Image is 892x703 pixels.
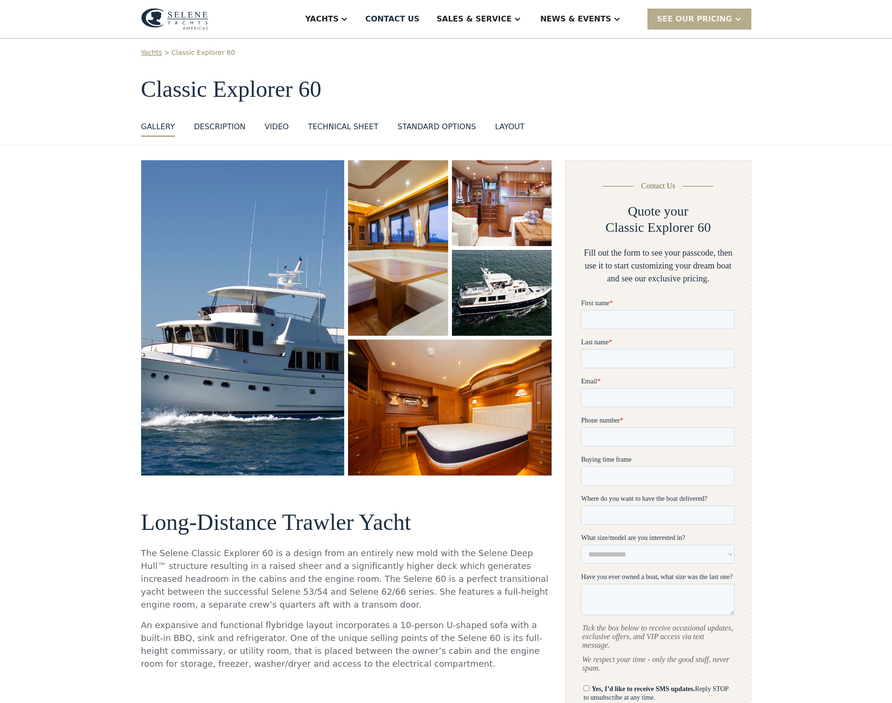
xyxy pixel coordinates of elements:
[641,180,676,192] div: Contact Us
[305,13,338,25] div: Yachts
[581,247,735,285] div: Fill out the form to see your passcode, then use it to start customizing your dream boat and see ...
[141,547,552,611] p: The Selene Classic Explorer 60 is a design from an entirely new mold with the Selene Deep Hull™ s...
[265,121,289,137] a: VIDEO
[141,678,552,691] p: ‍
[265,121,289,133] div: VIDEO
[495,121,524,137] a: layout
[495,121,524,133] div: layout
[365,13,420,25] div: Contact US
[452,250,552,336] a: open lightbox
[141,121,175,133] div: GALLERY
[348,160,448,336] a: open lightbox
[308,121,379,133] div: Technical sheet
[452,160,552,246] a: open lightbox
[348,340,552,476] a: open lightbox
[141,8,208,30] img: logo
[141,510,552,535] h2: Long-Distance Trawler Yacht
[437,13,512,25] div: Sales & Service
[657,13,732,25] div: SEE Our Pricing
[141,121,175,137] a: GALLERY
[308,121,379,137] a: Technical sheet
[398,121,476,137] a: standard options
[141,160,345,476] a: open lightbox
[540,13,611,25] div: News & EVENTS
[141,619,552,670] p: An expansive and functional flybridge layout incorporates a 10-person U-shaped sofa with a built-...
[164,48,170,58] div: >
[647,9,751,29] div: SEE Our Pricing
[398,121,476,133] div: standard options
[194,121,246,133] div: DESCRIPTION
[628,203,688,219] h2: Quote your
[194,121,246,137] a: DESCRIPTION
[141,48,163,58] a: Yachts
[141,77,751,102] h1: Classic Explorer 60
[172,48,235,58] a: Classic Explorer 60
[605,219,711,236] h2: Classic Explorer 60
